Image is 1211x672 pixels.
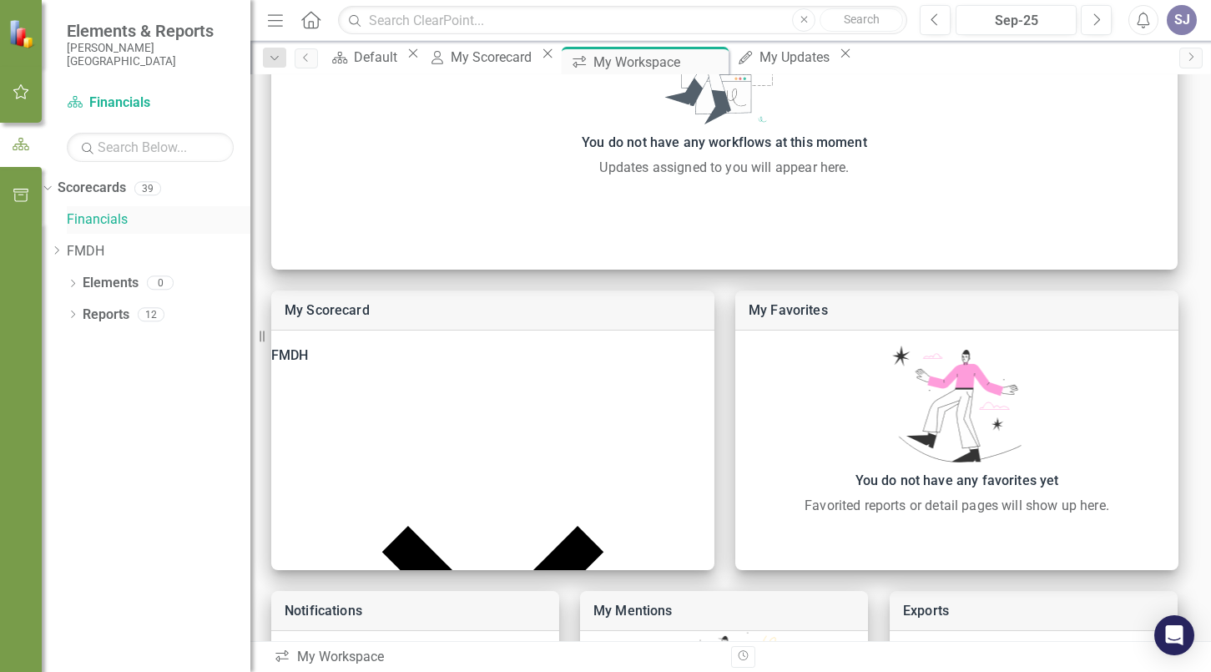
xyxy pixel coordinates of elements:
div: You do not have any workflows at this moment [280,131,1169,154]
span: Search [844,13,880,26]
div: 39 [134,181,161,195]
a: My Favorites [749,302,828,318]
div: You do not have any favorites yet [744,469,1170,493]
a: Default [326,47,402,68]
a: My Updates [732,47,835,68]
div: FMDH [271,344,714,367]
div: My Workspace [274,648,719,667]
a: My Mentions [593,603,673,619]
input: Search ClearPoint... [338,6,907,35]
a: Financials [67,210,250,230]
input: Search Below... [67,133,234,162]
div: 12 [138,307,164,321]
div: My Updates [759,47,835,68]
span: Elements & Reports [67,21,234,41]
div: Default [354,47,402,68]
img: ClearPoint Strategy [8,19,38,48]
a: My Scorecard [423,47,537,68]
div: My Workspace [593,52,724,73]
button: SJ [1167,5,1197,35]
a: FMDH [67,242,250,261]
a: Scorecards [58,179,126,198]
button: Sep-25 [956,5,1077,35]
a: Financials [67,93,234,113]
button: Search [820,8,903,32]
a: Elements [83,274,139,293]
a: Notifications [285,603,362,619]
a: Reports [83,306,129,325]
a: Exports [903,603,949,619]
div: My Scorecard [451,47,537,68]
div: 0 [147,276,174,291]
a: My Scorecard [285,302,370,318]
div: Open Intercom Messenger [1154,615,1194,655]
small: [PERSON_NAME][GEOGRAPHIC_DATA] [67,41,234,68]
div: Sep-25 [961,11,1071,31]
div: Updates assigned to you will appear here. [280,158,1169,178]
div: Favorited reports or detail pages will show up here. [744,496,1170,516]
